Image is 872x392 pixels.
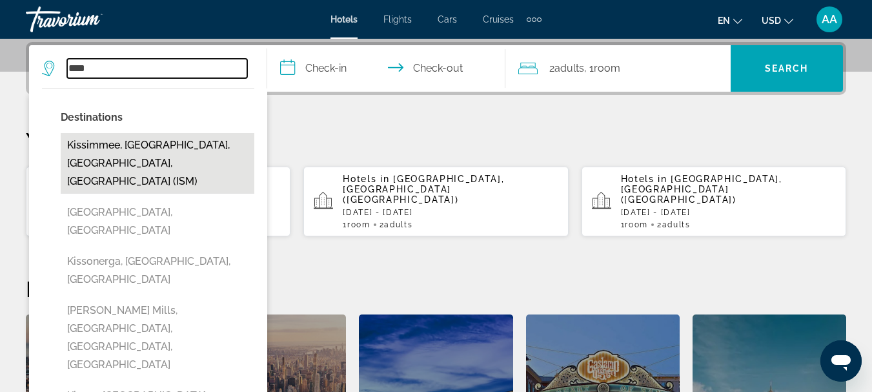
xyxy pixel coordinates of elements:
button: Change language [718,11,742,30]
h2: Featured Destinations [26,276,846,302]
button: Extra navigation items [527,9,542,30]
button: Kissimmee, [GEOGRAPHIC_DATA], [GEOGRAPHIC_DATA], [GEOGRAPHIC_DATA] (ISM) [61,133,254,194]
span: 2 [549,59,584,77]
button: User Menu [813,6,846,33]
span: Search [765,63,809,74]
span: Room [594,62,620,74]
a: Travorium [26,3,155,36]
span: Adults [384,220,412,229]
button: Hotels in [GEOGRAPHIC_DATA], [GEOGRAPHIC_DATA] ([GEOGRAPHIC_DATA])[DATE] - [DATE]1Room2Adults [303,166,568,237]
iframe: Button to launch messaging window [820,340,862,382]
span: [GEOGRAPHIC_DATA], [GEOGRAPHIC_DATA] ([GEOGRAPHIC_DATA]) [621,174,782,205]
span: Hotels in [343,174,389,184]
span: en [718,15,730,26]
button: [PERSON_NAME] Mills, [GEOGRAPHIC_DATA], [GEOGRAPHIC_DATA], [GEOGRAPHIC_DATA] [61,298,254,377]
a: Cars [438,14,457,25]
p: [DATE] - [DATE] [621,208,836,217]
span: Room [347,220,370,229]
a: Flights [383,14,412,25]
span: Room [625,220,648,229]
button: Travelers: 2 adults, 0 children [505,45,731,92]
span: 1 [621,220,648,229]
span: 1 [343,220,370,229]
span: Adults [662,220,691,229]
button: Hotels in [GEOGRAPHIC_DATA], [GEOGRAPHIC_DATA], [GEOGRAPHIC_DATA] (ORL)[DATE] - [DATE]1Room2Adult... [26,166,290,237]
button: Search [731,45,843,92]
p: [DATE] - [DATE] [343,208,558,217]
span: Hotels in [621,174,667,184]
span: AA [822,13,837,26]
div: Search widget [29,45,843,92]
p: Your Recent Searches [26,127,846,153]
span: Adults [554,62,584,74]
span: , 1 [584,59,620,77]
a: Hotels [330,14,358,25]
span: USD [762,15,781,26]
button: Change currency [762,11,793,30]
span: 2 [380,220,413,229]
p: Destinations [61,108,254,127]
a: Cruises [483,14,514,25]
button: Check in and out dates [267,45,505,92]
span: [GEOGRAPHIC_DATA], [GEOGRAPHIC_DATA] ([GEOGRAPHIC_DATA]) [343,174,504,205]
button: [GEOGRAPHIC_DATA], [GEOGRAPHIC_DATA] [61,200,254,243]
button: Kissonerga, [GEOGRAPHIC_DATA], [GEOGRAPHIC_DATA] [61,249,254,292]
button: Hotels in [GEOGRAPHIC_DATA], [GEOGRAPHIC_DATA] ([GEOGRAPHIC_DATA])[DATE] - [DATE]1Room2Adults [582,166,846,237]
span: 2 [657,220,691,229]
